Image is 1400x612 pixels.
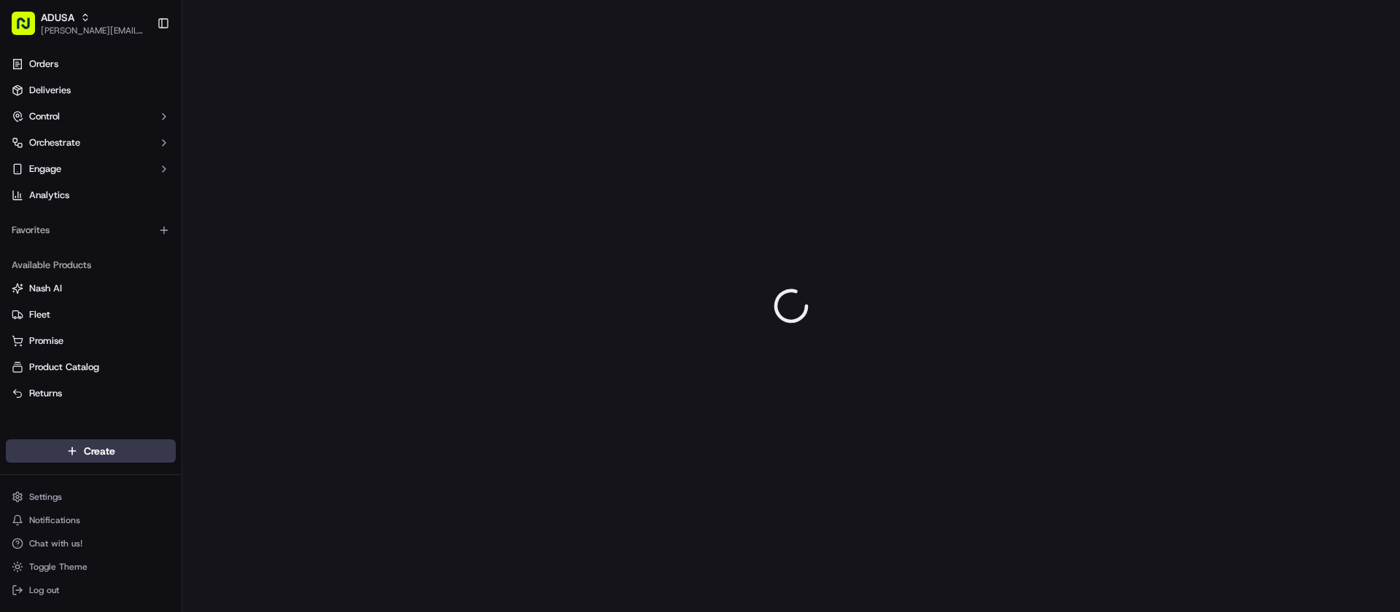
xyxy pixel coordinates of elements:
[6,382,176,405] button: Returns
[29,282,62,295] span: Nash AI
[6,6,151,41] button: ADUSA[PERSON_NAME][EMAIL_ADDRESS][PERSON_NAME][DOMAIN_NAME]
[12,361,170,374] a: Product Catalog
[6,510,176,530] button: Notifications
[29,334,63,348] span: Promise
[29,514,80,526] span: Notifications
[29,110,60,123] span: Control
[29,189,69,202] span: Analytics
[29,58,58,71] span: Orders
[6,157,176,181] button: Engage
[84,444,115,458] span: Create
[12,308,170,321] a: Fleet
[6,105,176,128] button: Control
[29,584,59,596] span: Log out
[6,533,176,554] button: Chat with us!
[6,303,176,326] button: Fleet
[6,131,176,154] button: Orchestrate
[6,52,176,76] a: Orders
[6,580,176,600] button: Log out
[6,439,176,463] button: Create
[29,387,62,400] span: Returns
[29,491,62,503] span: Settings
[41,25,145,36] button: [PERSON_NAME][EMAIL_ADDRESS][PERSON_NAME][DOMAIN_NAME]
[29,136,80,149] span: Orchestrate
[29,84,71,97] span: Deliveries
[6,329,176,353] button: Promise
[6,219,176,242] div: Favorites
[6,184,176,207] a: Analytics
[6,557,176,577] button: Toggle Theme
[41,10,74,25] button: ADUSA
[6,254,176,277] div: Available Products
[29,538,82,549] span: Chat with us!
[29,308,50,321] span: Fleet
[12,282,170,295] a: Nash AI
[6,356,176,379] button: Product Catalog
[6,277,176,300] button: Nash AI
[29,162,61,176] span: Engage
[6,487,176,507] button: Settings
[12,387,170,400] a: Returns
[29,561,87,573] span: Toggle Theme
[6,79,176,102] a: Deliveries
[29,361,99,374] span: Product Catalog
[12,334,170,348] a: Promise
